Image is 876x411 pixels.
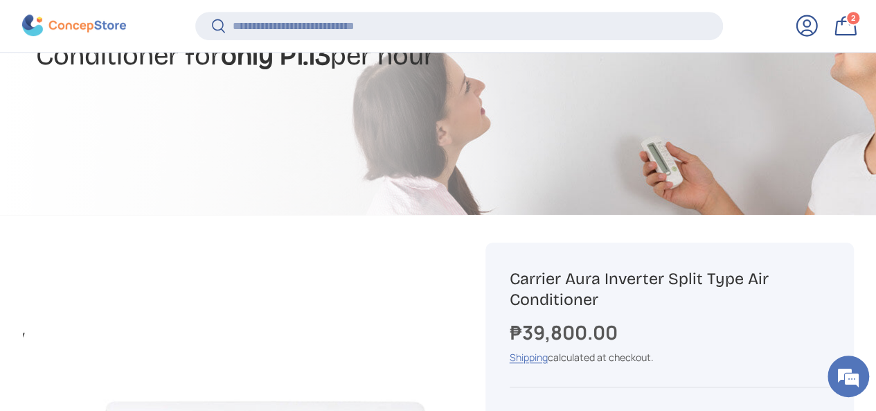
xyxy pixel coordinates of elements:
span: 2 [851,13,856,24]
a: Shipping [510,351,548,364]
div: calculated at checkout. [510,350,830,365]
div: Chat with us now [72,78,233,96]
div: Minimize live chat window [227,7,260,40]
span: We're online! [80,119,191,259]
strong: ₱39,800.00 [510,319,621,345]
img: ConcepStore [22,15,126,37]
h1: Carrier Aura Inverter Split Type Air Conditioner [510,268,830,311]
textarea: Type your message and hit 'Enter' [7,268,264,317]
strong: only P1.13 [221,40,330,71]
